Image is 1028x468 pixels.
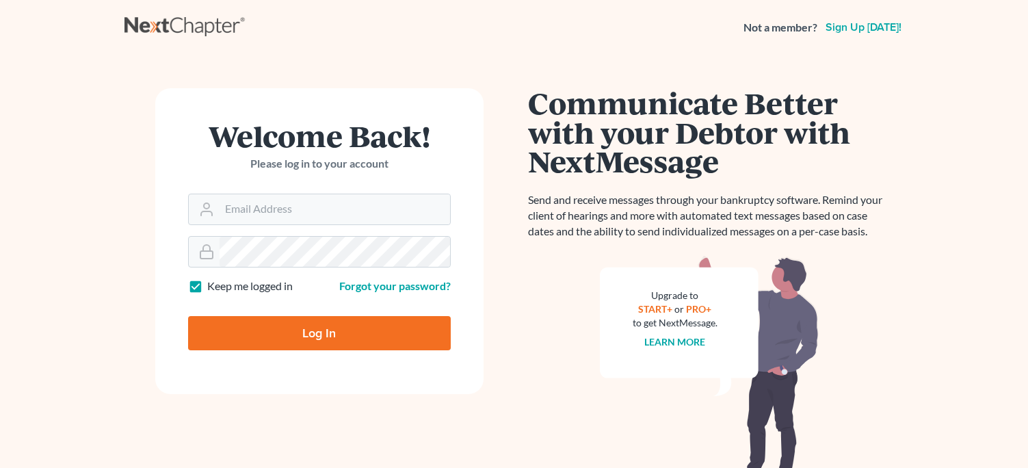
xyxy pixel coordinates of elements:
[823,22,904,33] a: Sign up [DATE]!
[188,316,451,350] input: Log In
[674,303,684,315] span: or
[638,303,672,315] a: START+
[339,279,451,292] a: Forgot your password?
[644,336,705,348] a: Learn more
[743,20,817,36] strong: Not a member?
[188,156,451,172] p: Please log in to your account
[528,88,891,176] h1: Communicate Better with your Debtor with NextMessage
[633,289,717,302] div: Upgrade to
[528,192,891,239] p: Send and receive messages through your bankruptcy software. Remind your client of hearings and mo...
[188,121,451,151] h1: Welcome Back!
[220,194,450,224] input: Email Address
[207,278,293,294] label: Keep me logged in
[633,316,717,330] div: to get NextMessage.
[686,303,711,315] a: PRO+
